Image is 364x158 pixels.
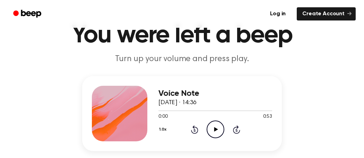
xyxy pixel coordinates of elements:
[158,89,272,98] h3: Voice Note
[158,100,197,106] span: [DATE] · 14:36
[158,113,167,120] span: 0:00
[263,113,272,120] span: 0:53
[263,6,293,22] a: Log in
[8,23,356,48] h1: You were left a beep
[158,124,169,135] button: 1.0x
[297,7,356,20] a: Create Account
[8,7,47,21] a: Beep
[49,53,315,65] p: Turn up your volume and press play.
